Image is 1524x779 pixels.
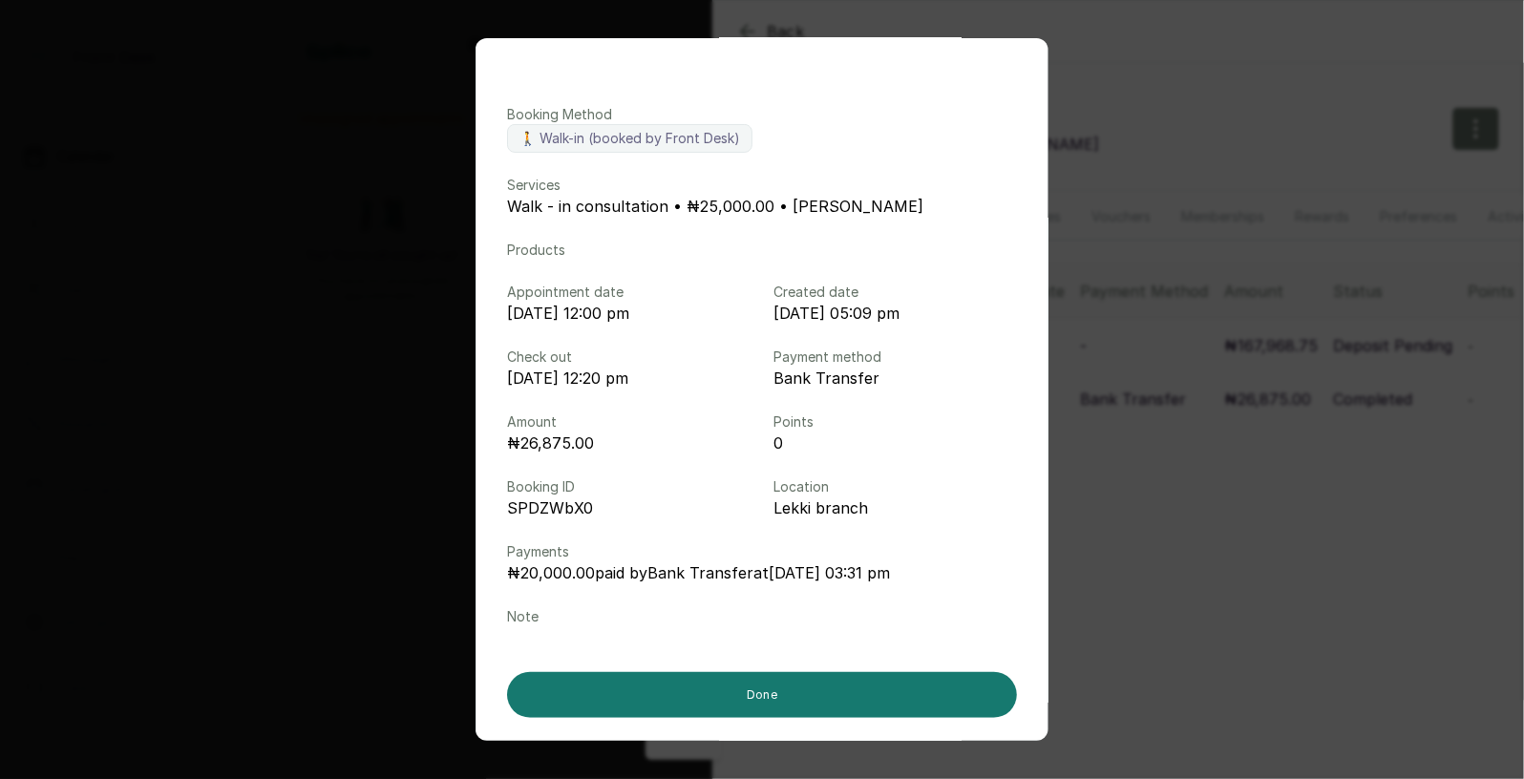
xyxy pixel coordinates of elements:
p: Check out [507,347,751,367]
p: Bank Transfer [773,367,1017,389]
p: Lekki branch [773,496,1017,519]
p: 0 [773,432,1017,454]
p: Payments [507,542,1017,561]
p: Booking Method [507,105,1017,124]
p: Amount [507,412,751,432]
p: Appointment date [507,283,751,302]
p: Payment method [773,347,1017,367]
p: [DATE] 05:09 pm [773,302,1017,325]
button: Done [507,672,1017,718]
p: Products [507,241,1017,260]
p: Points [773,412,1017,432]
p: Services [507,176,1017,195]
p: [DATE] 12:00 pm [507,302,751,325]
p: ₦26,875.00 [507,432,751,454]
p: SPDZWbX0 [507,496,751,519]
p: Note [507,607,1017,626]
p: [DATE] 12:20 pm [507,367,751,389]
p: Booking ID [507,477,751,496]
label: 🚶 Walk-in (booked by Front Desk) [507,124,752,153]
p: Walk - in consultation • ₦25,000.00 • [PERSON_NAME] [507,195,1017,218]
p: Location [773,477,1017,496]
p: Created date [773,283,1017,302]
p: ₦20,000.00 paid by Bank Transfer at [DATE] 03:31 pm [507,561,1017,584]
